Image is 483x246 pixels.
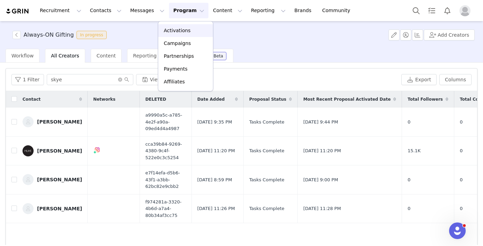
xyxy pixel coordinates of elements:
p: Affiliates [164,78,185,85]
a: Community [318,3,358,18]
span: Contact [23,96,41,102]
button: Messages [126,3,169,18]
span: Tasks Complete [249,176,285,183]
span: [DATE] 9:35 PM [197,119,232,126]
span: [object Object] [12,31,109,39]
span: [DATE] 11:28 PM [303,205,341,212]
span: cca39b84-9269-4380-9c4f-522e0c3c5254 [145,141,186,161]
img: placeholder-profile.jpg [459,5,471,16]
h3: Always-ON Gifting [24,31,74,39]
a: [PERSON_NAME] [23,174,82,185]
span: Workflow [11,53,34,58]
i: icon: search [124,77,129,82]
span: [DATE] 9:44 PM [303,119,338,126]
img: 9fcf5713-1d3d-41ee-96f1-4024c87b5894--s.jpg [23,116,34,127]
div: [PERSON_NAME] [37,148,82,154]
button: Reporting [247,3,290,18]
span: Total Followers [408,96,443,102]
img: instagram.svg [95,147,100,153]
span: [DATE] 9:00 PM [303,176,338,183]
button: Search [409,3,424,18]
span: [DATE] 11:20 PM [197,147,235,154]
span: f974281a-3320-4b6d-a7a4-80b34af3cc75 [145,199,186,219]
span: Reporting [133,53,156,58]
a: Tasks [424,3,439,18]
div: [PERSON_NAME] [37,206,82,211]
span: In progress [77,31,107,39]
iframe: Intercom live chat [449,222,466,239]
button: Columns [439,74,472,85]
i: icon: close-circle [118,78,122,82]
span: [DATE] 8:59 PM [197,176,232,183]
button: Export [401,74,437,85]
span: Most Recent Proposal Activated Date [303,96,391,102]
button: Profile [455,5,477,16]
span: Date Added [197,96,225,102]
input: Search... [47,74,133,85]
div: [PERSON_NAME] [37,177,82,182]
button: Recruitment [36,3,86,18]
a: Brands [290,3,317,18]
span: e7f14efa-d5b6-43f1-a3bb-62bc82e9cbb2 [145,170,186,190]
span: Tasks Complete [249,119,285,126]
span: Content [97,53,116,58]
p: Payments [164,65,188,73]
p: Partnerships [164,53,194,60]
img: e1562859-19f4-40eb-9598-265de64c56af.jpg [23,145,34,156]
span: DELETED [145,96,166,102]
span: Networks [93,96,115,102]
a: [PERSON_NAME] [23,116,82,127]
span: Tasks Complete [249,205,285,212]
img: placeholder-contacts.jpeg [23,203,34,214]
span: All Creators [51,53,79,58]
button: Notifications [440,3,455,18]
span: [DATE] 11:20 PM [303,147,341,154]
div: Beta [214,54,223,58]
button: Views [136,74,177,85]
img: grin logo [6,8,30,15]
button: Add Creators [424,29,475,40]
a: [PERSON_NAME] [23,145,82,156]
a: [PERSON_NAME] [23,203,82,214]
span: Proposal Status [249,96,286,102]
p: Activations [164,27,190,34]
img: 5b54a09e-a982-495a-9d90-aad5eae18945--s.jpg [23,174,34,185]
div: [PERSON_NAME] [37,119,82,125]
p: Campaigns [164,40,191,47]
button: Content [209,3,247,18]
button: Contacts [86,3,126,18]
span: [DATE] 11:26 PM [197,205,235,212]
button: 1 Filter [11,74,44,85]
button: Program [169,3,208,18]
span: Tasks Complete [249,147,285,154]
span: a9990a5c-a785-4e2f-a90a-09ed4d4a4987 [145,112,186,132]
